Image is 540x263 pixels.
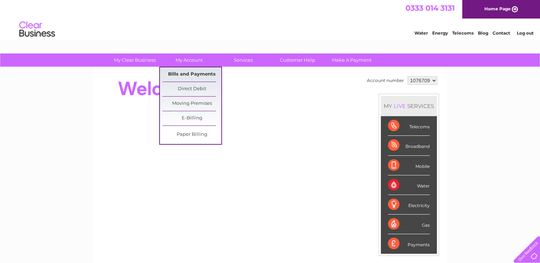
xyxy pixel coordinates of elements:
a: Telecoms [452,30,474,36]
a: Make A Payment [322,53,381,67]
a: Moving Premises [162,97,221,111]
a: Customer Help [268,53,327,67]
a: Bills and Payments [162,67,221,82]
div: Broadband [388,136,430,155]
a: Blog [478,30,488,36]
div: Electricity [388,195,430,215]
img: logo.png [19,19,55,40]
a: Water [414,30,428,36]
a: Energy [432,30,448,36]
div: MY SERVICES [381,96,437,116]
td: Account number [365,74,406,87]
a: Log out [516,30,533,36]
a: Paper Billing [162,128,221,142]
div: LIVE [392,103,407,109]
a: Services [214,53,273,67]
div: Telecoms [388,116,430,136]
a: E-Billing [162,111,221,125]
div: Mobile [388,156,430,175]
a: Contact [493,30,510,36]
a: 0333 014 3131 [405,4,455,12]
a: My Account [160,53,218,67]
div: Payments [388,234,430,253]
a: Direct Debit [162,82,221,96]
div: Clear Business is a trading name of Verastar Limited (registered in [GEOGRAPHIC_DATA] No. 3667643... [102,4,439,35]
div: Water [388,175,430,195]
div: Gas [388,215,430,234]
a: My Clear Business [105,53,164,67]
